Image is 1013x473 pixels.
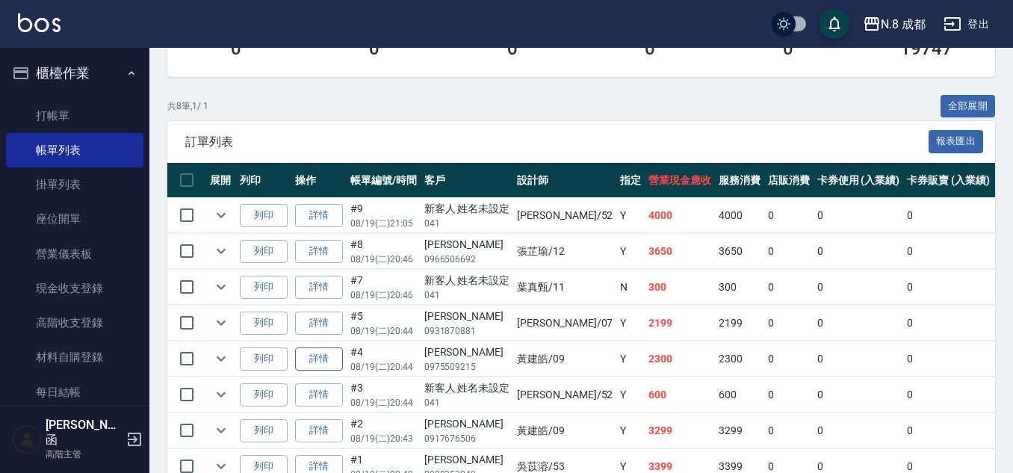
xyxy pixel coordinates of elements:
[645,306,715,341] td: 2199
[210,204,232,226] button: expand row
[764,306,814,341] td: 0
[350,253,417,266] p: 08/19 (二) 20:46
[814,234,904,269] td: 0
[513,163,616,198] th: 設計師
[903,163,994,198] th: 卡券販賣 (入業績)
[513,198,616,233] td: [PERSON_NAME] /52
[12,424,42,454] img: Person
[424,253,510,266] p: 0966506692
[347,270,421,305] td: #7
[46,448,122,461] p: 高階主管
[46,418,122,448] h5: [PERSON_NAME]函
[764,341,814,377] td: 0
[350,432,417,445] p: 08/19 (二) 20:43
[764,377,814,412] td: 0
[240,240,288,263] button: 列印
[240,204,288,227] button: 列印
[616,270,645,305] td: N
[240,276,288,299] button: 列印
[645,163,715,198] th: 營業現金應收
[347,163,421,198] th: 帳單編號/時間
[424,432,510,445] p: 0917676506
[424,237,510,253] div: [PERSON_NAME]
[424,273,510,288] div: 新客人 姓名未設定
[350,288,417,302] p: 08/19 (二) 20:46
[929,130,984,153] button: 報表匯出
[616,306,645,341] td: Y
[814,341,904,377] td: 0
[424,396,510,409] p: 041
[295,419,343,442] a: 詳情
[350,360,417,374] p: 08/19 (二) 20:44
[715,413,764,448] td: 3299
[6,202,143,236] a: 座位開單
[421,163,514,198] th: 客戶
[513,270,616,305] td: 葉真甄 /11
[350,396,417,409] p: 08/19 (二) 20:44
[616,413,645,448] td: Y
[295,383,343,406] a: 詳情
[814,306,904,341] td: 0
[424,201,510,217] div: 新客人 姓名未設定
[6,375,143,409] a: 每日結帳
[236,163,291,198] th: 列印
[814,413,904,448] td: 0
[814,163,904,198] th: 卡券使用 (入業績)
[210,276,232,298] button: expand row
[6,237,143,271] a: 營業儀表板
[347,377,421,412] td: #3
[6,99,143,133] a: 打帳單
[424,416,510,432] div: [PERSON_NAME]
[424,324,510,338] p: 0931870881
[295,240,343,263] a: 詳情
[369,38,380,59] h3: 0
[291,163,347,198] th: 操作
[167,99,208,113] p: 共 8 筆, 1 / 1
[240,347,288,371] button: 列印
[645,377,715,412] td: 600
[424,309,510,324] div: [PERSON_NAME]
[616,198,645,233] td: Y
[616,234,645,269] td: Y
[903,234,994,269] td: 0
[210,240,232,262] button: expand row
[424,288,510,302] p: 041
[350,324,417,338] p: 08/19 (二) 20:44
[903,198,994,233] td: 0
[424,360,510,374] p: 0975509215
[347,341,421,377] td: #4
[513,341,616,377] td: 黃建皓 /09
[513,377,616,412] td: [PERSON_NAME] /52
[715,198,764,233] td: 4000
[820,9,849,39] button: save
[347,234,421,269] td: #8
[764,234,814,269] td: 0
[185,135,929,149] span: 訂單列表
[507,38,518,59] h3: 0
[783,38,793,59] h3: 0
[513,306,616,341] td: [PERSON_NAME] /07
[715,270,764,305] td: 300
[814,198,904,233] td: 0
[764,270,814,305] td: 0
[6,167,143,202] a: 掛單列表
[903,341,994,377] td: 0
[240,383,288,406] button: 列印
[513,234,616,269] td: 張芷瑜 /12
[715,377,764,412] td: 600
[715,341,764,377] td: 2300
[645,38,655,59] h3: 0
[424,344,510,360] div: [PERSON_NAME]
[764,163,814,198] th: 店販消費
[295,347,343,371] a: 詳情
[903,306,994,341] td: 0
[814,377,904,412] td: 0
[424,217,510,230] p: 041
[814,270,904,305] td: 0
[903,270,994,305] td: 0
[616,377,645,412] td: Y
[210,347,232,370] button: expand row
[645,198,715,233] td: 4000
[6,133,143,167] a: 帳單列表
[18,13,61,32] img: Logo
